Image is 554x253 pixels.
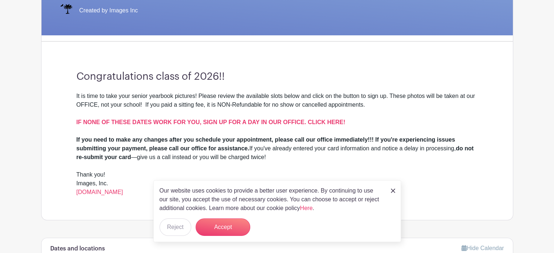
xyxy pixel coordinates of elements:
[76,119,345,125] a: IF NONE OF THESE DATES WORK FOR YOU, SIGN UP FOR A DAY IN OUR OFFICE. CLICK HERE!
[76,71,478,83] h3: Congratulations class of 2026!!
[300,205,313,211] a: Here
[160,186,383,213] p: Our website uses cookies to provide a better user experience. By continuing to use our site, you ...
[160,218,191,236] button: Reject
[79,6,138,15] span: Created by Images Inc
[196,218,250,236] button: Accept
[76,137,455,151] strong: If you need to make any changes after you schedule your appointment, please call our office immed...
[50,245,105,252] h6: Dates and locations
[76,189,123,195] a: [DOMAIN_NAME]
[391,189,395,193] img: close_button-5f87c8562297e5c2d7936805f587ecaba9071eb48480494691a3f1689db116b3.svg
[59,3,74,18] img: IMAGES%20logo%20transparenT%20PNG%20s.png
[76,92,478,118] div: It is time to take your senior yearbook pictures! Please review the available slots below and cli...
[76,179,478,188] div: Images, Inc.
[76,145,474,160] strong: do not re-submit your card
[76,135,478,162] div: If you've already entered your card information and notice a delay in processing, —give us a call...
[76,170,478,179] div: Thank you!
[461,245,504,251] a: Hide Calendar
